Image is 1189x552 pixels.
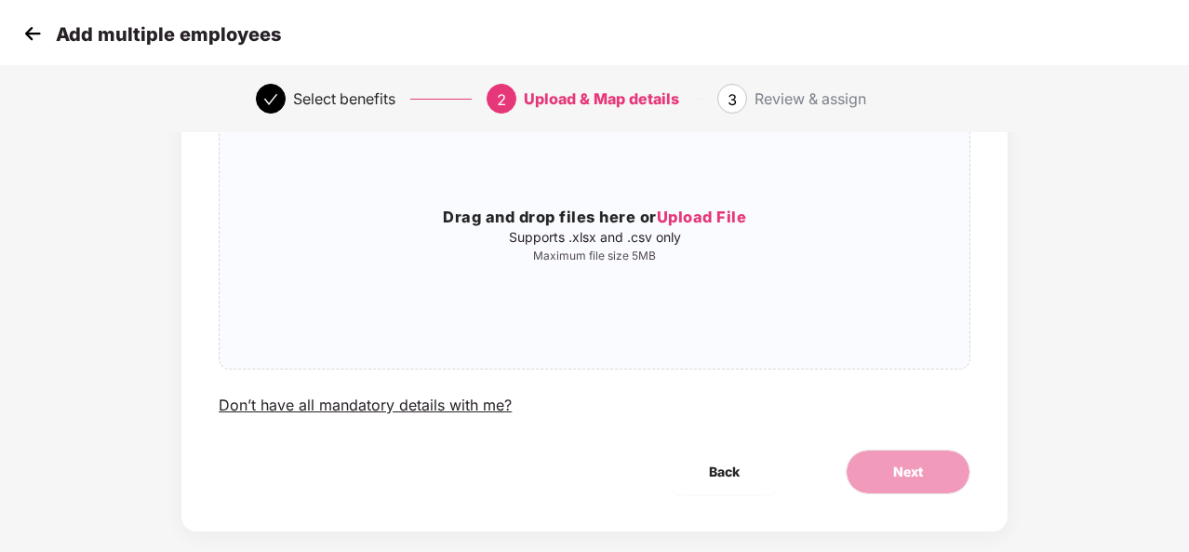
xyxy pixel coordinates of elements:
[755,84,866,114] div: Review & assign
[220,101,969,369] span: Drag and drop files here orUpload FileSupports .xlsx and .csv onlyMaximum file size 5MB
[293,84,395,114] div: Select benefits
[220,230,969,245] p: Supports .xlsx and .csv only
[524,84,679,114] div: Upload & Map details
[662,450,786,494] button: Back
[219,396,512,415] div: Don’t have all mandatory details with me?
[728,90,737,109] span: 3
[19,20,47,47] img: svg+xml;base64,PHN2ZyB4bWxucz0iaHR0cDovL3d3dy53My5vcmcvMjAwMC9zdmciIHdpZHRoPSIzMCIgaGVpZ2h0PSIzMC...
[263,92,278,107] span: check
[220,206,969,230] h3: Drag and drop files here or
[220,249,969,263] p: Maximum file size 5MB
[56,23,281,46] p: Add multiple employees
[657,208,747,226] span: Upload File
[497,90,506,109] span: 2
[709,462,740,482] span: Back
[846,450,970,494] button: Next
